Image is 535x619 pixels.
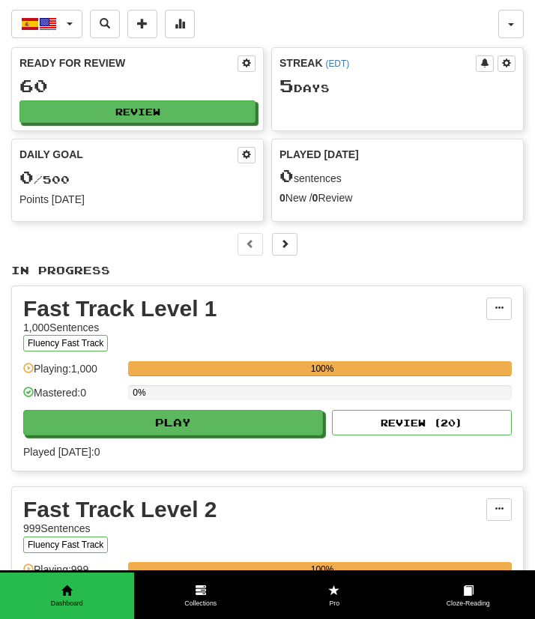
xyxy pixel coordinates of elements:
span: Pro [267,599,402,609]
div: Playing: 999 [23,562,121,587]
div: 100% [133,361,512,376]
div: Points [DATE] [19,192,256,207]
button: Fluency Fast Track [23,335,108,351]
div: Day s [279,76,516,96]
span: Played [DATE] [279,147,359,162]
div: Streak [279,55,476,70]
span: 0 [19,166,34,187]
strong: 0 [312,192,318,204]
button: Play [23,410,323,435]
button: Review [19,100,256,123]
span: / 500 [19,173,70,186]
span: 5 [279,75,294,96]
span: Collections [134,599,268,609]
div: New / Review [279,190,516,205]
button: More stats [165,10,195,38]
div: 999 Sentences [23,521,486,536]
button: Review (20) [332,410,512,435]
div: Mastered: 0 [23,385,121,410]
a: (EDT) [325,58,349,69]
button: Search sentences [90,10,120,38]
button: Add sentence to collection [127,10,157,38]
div: Daily Goal [19,147,238,163]
span: Played [DATE]: 0 [23,444,512,459]
strong: 0 [279,192,285,204]
div: 100% [133,562,512,577]
div: Playing: 1,000 [23,361,121,386]
p: In Progress [11,263,524,278]
div: sentences [279,166,516,186]
div: Fast Track Level 1 [23,298,486,320]
div: 60 [19,76,256,95]
button: Fluency Fast Track [23,537,108,553]
div: 1,000 Sentences [23,320,486,335]
div: Fast Track Level 2 [23,498,486,521]
span: 0 [279,165,294,186]
div: Ready for Review [19,55,238,70]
